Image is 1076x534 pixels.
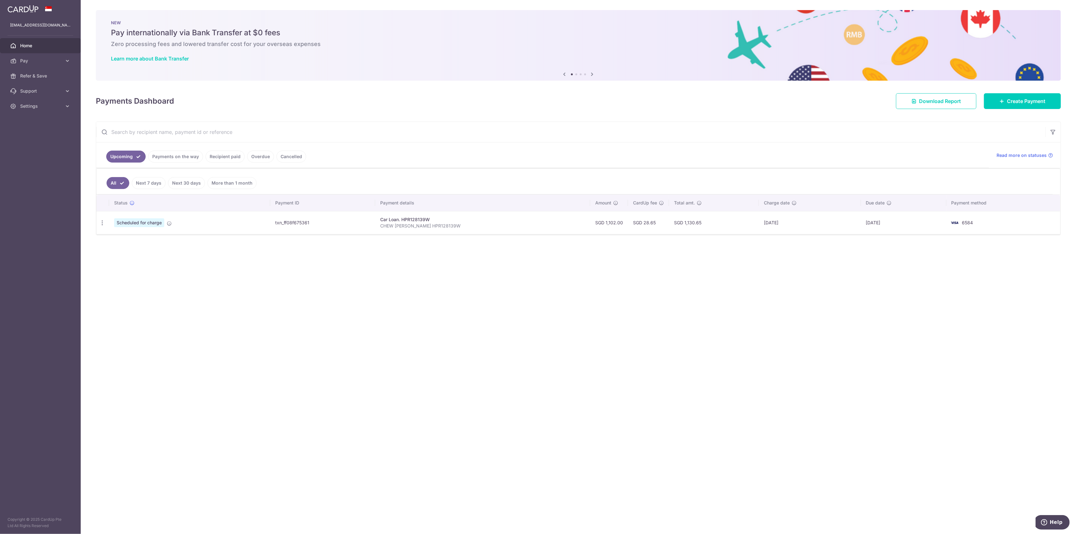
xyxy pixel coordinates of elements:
span: 6584 [962,220,973,225]
a: More than 1 month [207,177,257,189]
h4: Payments Dashboard [96,95,174,107]
a: Create Payment [984,93,1061,109]
span: Due date [866,200,885,206]
th: Payment details [375,195,590,211]
a: Upcoming [106,151,146,163]
th: Payment ID [270,195,375,211]
a: All [107,177,129,189]
span: Scheduled for charge [114,218,164,227]
a: Next 30 days [168,177,205,189]
span: Pay [20,58,62,64]
span: Total amt. [674,200,695,206]
h5: Pay internationally via Bank Transfer at $0 fees [111,28,1046,38]
p: NEW [111,20,1046,25]
a: Payments on the way [148,151,203,163]
p: [EMAIL_ADDRESS][DOMAIN_NAME] [10,22,71,28]
a: Overdue [247,151,274,163]
span: Status [114,200,128,206]
a: Read more on statuses [997,152,1053,158]
iframe: Opens a widget where you can find more information [1036,515,1070,531]
a: Next 7 days [132,177,166,189]
span: Charge date [764,200,790,206]
td: SGD 1,130.65 [669,211,759,234]
input: Search by recipient name, payment id or reference [96,122,1045,142]
span: Read more on statuses [997,152,1047,158]
span: Home [20,43,62,49]
a: Cancelled [276,151,306,163]
span: Refer & Save [20,73,62,79]
td: SGD 1,102.00 [590,211,628,234]
span: Settings [20,103,62,109]
td: [DATE] [759,211,861,234]
a: Download Report [896,93,976,109]
div: Car Loan. HPR128139W [380,216,585,223]
span: Support [20,88,62,94]
span: Download Report [919,97,961,105]
span: CardUp fee [633,200,657,206]
p: CHEW [PERSON_NAME] HPR128139W [380,223,585,229]
img: CardUp [8,5,38,13]
a: Learn more about Bank Transfer [111,55,189,62]
img: Bank Card [948,219,961,227]
span: Amount [595,200,611,206]
td: txn_ff08f675361 [270,211,375,234]
span: Create Payment [1007,97,1045,105]
img: Bank transfer banner [96,10,1061,81]
a: Recipient paid [206,151,245,163]
td: [DATE] [861,211,946,234]
h6: Zero processing fees and lowered transfer cost for your overseas expenses [111,40,1046,48]
th: Payment method [946,195,1060,211]
td: SGD 28.65 [628,211,669,234]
